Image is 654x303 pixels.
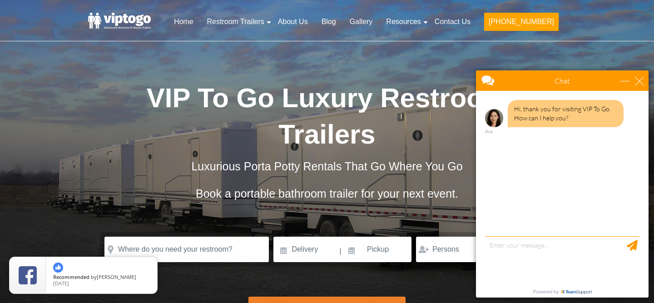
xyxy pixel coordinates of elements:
[147,83,508,149] span: VIP To Go Luxury Restroom Trailers
[104,237,269,262] input: Where do you need your restroom?
[471,65,654,303] iframe: Live Chat Box
[477,12,565,36] a: [PHONE_NUMBER]
[196,187,458,200] span: Book a portable bathroom trailer for your next event.
[167,12,200,32] a: Home
[200,12,271,32] a: Restroom Trailers
[53,273,89,280] span: Recommended
[191,160,462,173] span: Luxurious Porta Potty Rentals That Go Where You Go
[53,263,63,273] img: thumbs up icon
[428,12,477,32] a: Contact Us
[315,12,343,32] a: Blog
[340,237,342,266] span: |
[271,12,315,32] a: About Us
[342,237,411,262] input: Pickup
[484,13,559,31] button: [PHONE_NUMBER]
[97,273,136,280] span: [PERSON_NAME]
[53,280,69,287] span: [DATE]
[416,237,483,262] input: Persons
[379,12,427,32] a: Resources
[343,12,380,32] a: Gallery
[19,266,37,284] img: Review Rating
[53,274,150,281] span: by
[273,237,338,262] input: Delivery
